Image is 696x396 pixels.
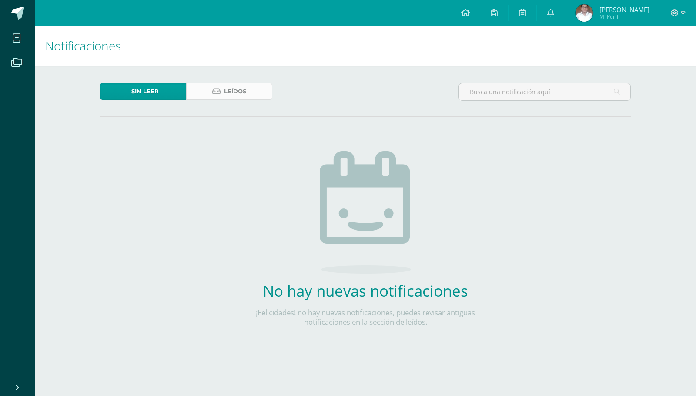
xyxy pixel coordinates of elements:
[599,13,649,20] span: Mi Perfil
[224,83,246,99] span: Leídos
[459,83,630,100] input: Busca una notificación aquí
[576,4,593,22] img: c6c55850625d03b804869e3fe2a73493.png
[320,151,411,274] img: no_activities.png
[131,83,159,99] span: Sin leer
[237,280,494,301] h2: No hay nuevas notificaciones
[45,37,121,54] span: Notificaciones
[599,5,649,14] span: [PERSON_NAME]
[186,83,272,100] a: Leídos
[100,83,186,100] a: Sin leer
[237,308,494,327] p: ¡Felicidades! no hay nuevas notificaciones, puedes revisar antiguas notificaciones en la sección ...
